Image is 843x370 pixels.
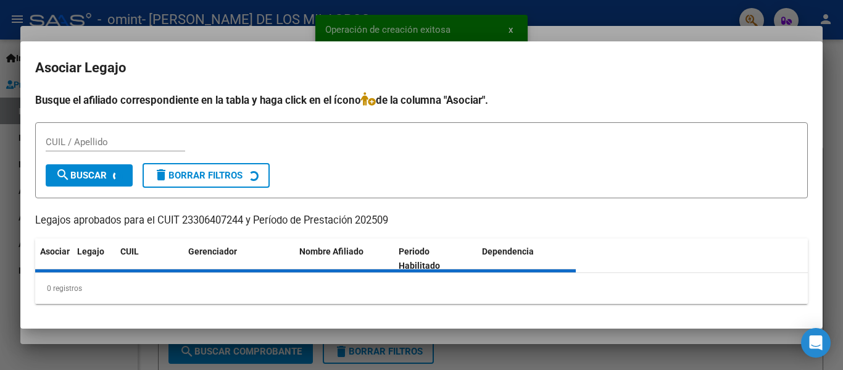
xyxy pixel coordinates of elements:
datatable-header-cell: Gerenciador [183,238,294,279]
div: Open Intercom Messenger [801,328,831,358]
span: Asociar [40,246,70,256]
div: 0 registros [35,273,808,304]
span: Borrar Filtros [154,170,243,181]
span: Dependencia [482,246,534,256]
datatable-header-cell: Asociar [35,238,72,279]
mat-icon: delete [154,167,168,182]
datatable-header-cell: Legajo [72,238,115,279]
datatable-header-cell: CUIL [115,238,183,279]
datatable-header-cell: Dependencia [477,238,576,279]
span: CUIL [120,246,139,256]
h4: Busque el afiliado correspondiente en la tabla y haga click en el ícono de la columna "Asociar". [35,92,808,108]
p: Legajos aprobados para el CUIT 23306407244 y Período de Prestación 202509 [35,213,808,229]
datatable-header-cell: Nombre Afiliado [294,238,394,279]
span: Nombre Afiliado [299,246,363,256]
mat-icon: search [56,167,70,182]
span: Periodo Habilitado [399,246,440,271]
span: Gerenciador [188,246,237,256]
span: Buscar [56,170,107,181]
span: Legajo [77,246,104,256]
datatable-header-cell: Periodo Habilitado [394,238,477,279]
h2: Asociar Legajo [35,56,808,80]
button: Buscar [46,164,133,187]
button: Borrar Filtros [143,163,270,188]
